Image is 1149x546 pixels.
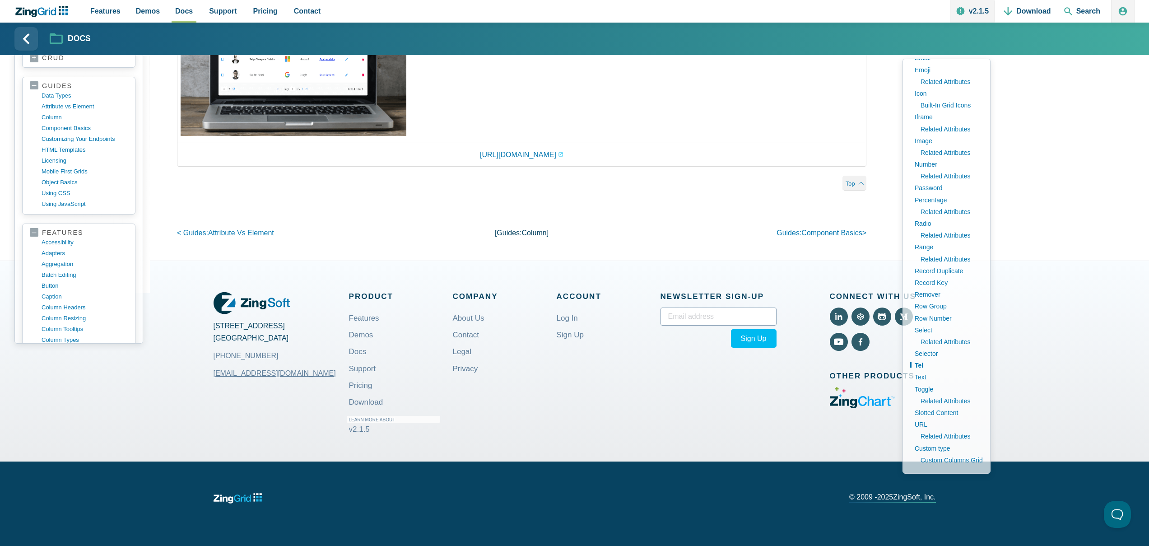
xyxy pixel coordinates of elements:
a: ZingGrid logo [214,490,262,506]
a: accessibility [42,237,128,248]
a: guides [30,82,128,90]
a: Radio [910,218,983,229]
a: About Us [453,308,484,329]
a: column headers [42,302,128,313]
a: Docs [349,341,367,362]
span: Connect With Us [830,290,936,303]
span: Newsletter Sign‑up [661,290,777,303]
a: aggregation [42,259,128,270]
span: Company [453,290,557,303]
a: adapters [42,248,128,259]
a: Related Attributes [916,170,983,182]
a: Iframe [910,111,983,123]
span: component basics [801,229,862,237]
span: Demos [136,5,160,17]
a: Related Attributes [916,76,983,88]
a: View YouTube (External) [830,333,848,351]
a: View Medium (External) [895,308,913,326]
a: HTML templates [42,145,128,155]
a: customizing your endpoints [42,134,128,145]
a: Range [910,241,983,253]
a: using JavaScript [42,199,128,210]
a: guides:component basics> [777,229,866,237]
span: Features [90,5,121,17]
a: object basics [42,177,128,188]
span: v2.1.5 [349,425,370,434]
a: Attribute vs Element [42,101,128,112]
a: Features [349,308,379,329]
a: [EMAIL_ADDRESS][DOMAIN_NAME] [214,363,336,384]
a: View Facebook (External) [851,333,870,351]
span: Product [349,290,453,303]
a: Icon [910,88,983,99]
a: batch editing [42,270,128,280]
p: © 2009 - ZingSoft, Inc. [849,494,935,503]
a: Learn More About v2.1.5 [349,409,442,440]
a: Record Key [910,277,983,289]
a: column tooltips [42,324,128,335]
span: Other Products [830,369,936,383]
a: Legal [453,341,472,362]
a: Download [349,392,383,413]
a: component basics [42,123,128,134]
span: Pricing [253,5,278,17]
p: [guides: ] [407,227,637,239]
a: Log In [557,308,578,329]
a: [URL][DOMAIN_NAME] [480,149,563,161]
a: mobile first grids [42,166,128,177]
a: Remover [910,289,983,300]
a: features [30,229,128,237]
a: View LinkedIn (External) [830,308,848,326]
a: ZingChart Logo. Click to return to the homepage [14,6,73,17]
a: Demos [349,324,373,345]
a: Related Attributes [916,123,983,135]
a: View Code Pen (External) [851,308,870,326]
small: Learn More About [347,416,440,423]
a: Record Duplicate [910,265,983,277]
span: Docs [175,5,193,17]
a: Support [349,358,376,379]
a: Contact [453,324,479,345]
a: licensing [42,155,128,166]
a: Related Attributes [916,147,983,159]
a: [PHONE_NUMBER] [214,350,279,362]
a: Related Attributes [916,206,983,218]
a: column [42,112,128,123]
a: Number [910,159,983,170]
a: Password [910,182,983,194]
strong: Docs [68,35,91,43]
a: Related Attributes [916,253,983,265]
span: column [522,229,547,237]
button: Sign Up [731,329,777,348]
a: button [42,280,128,291]
address: [STREET_ADDRESS] [GEOGRAPHIC_DATA] [214,320,349,362]
a: Related Attributes [916,229,983,241]
a: ZingGrid Logo [214,290,290,316]
a: < guides:Attribute vs Element [177,229,274,237]
span: Support [209,5,237,17]
iframe: Toggle Customer Support [1104,501,1131,528]
a: using CSS [42,188,128,199]
span: Contact [294,5,321,17]
span: Attribute vs Element [208,229,274,237]
a: Docs [50,31,91,47]
a: data types [42,90,128,101]
a: Built-In Grid Icons [916,99,983,111]
a: caption [42,291,128,302]
a: Pricing [349,375,372,396]
a: View Github (External) [873,308,891,326]
a: column types [42,335,128,345]
a: column resizing [42,313,128,324]
input: Email address [661,308,777,326]
a: Image [910,135,983,147]
a: Sign Up [557,324,584,345]
a: crud [30,54,128,63]
a: Emoji [910,64,983,76]
a: Percentage [910,194,983,206]
span: Account [557,290,661,303]
a: Visit ZingChart (External) [830,402,895,410]
span: 2025 [877,493,893,501]
a: Privacy [453,358,478,379]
